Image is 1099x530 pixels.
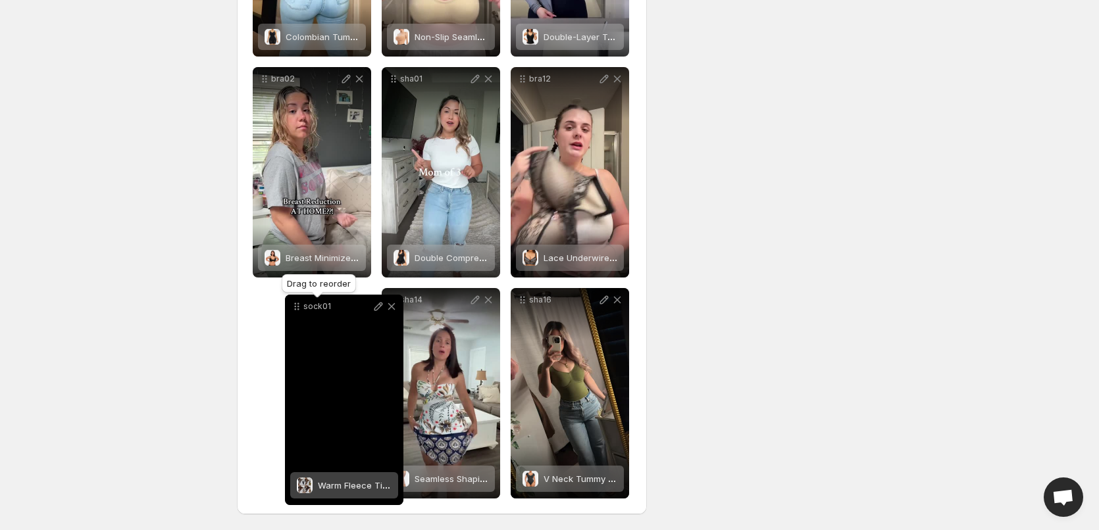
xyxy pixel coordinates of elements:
[318,480,580,491] span: Warm Fleece Tights Slim Fit Tummy Control For Every Skin Tone
[303,301,372,312] p: sock01
[511,67,629,277] div: bra12Lace Underwire Padded Push Up BraLace Underwire Padded Push Up Bra
[400,295,469,305] p: sha14
[415,32,627,42] span: Non-Slip Seamless Wirefree Strapless Bandeau Bra
[382,288,500,498] div: sha14Seamless Shaping Shorts No Slip Waistband Butt Lift Tummy ControlSeamless Shaping Shorts No ...
[529,74,598,84] p: bra12
[285,295,403,505] div: sock01Warm Fleece Tights Slim Fit Tummy Control For Every Skin ToneWarm Fleece Tights Slim Fit Tu...
[544,32,780,42] span: Double-Layer Tummy Control Waist Shaper Vest With Bra
[286,253,371,263] span: Breast Minimizer Bra
[544,253,697,263] span: Lace Underwire Padded Push Up Bra
[286,32,598,42] span: Colombian Tummy Control [MEDICAL_DATA] Full Body Faja – Medical-Grade
[415,253,750,263] span: Double Compression Colombian [MEDICAL_DATA] Full Body Faja - Medical-Grade
[382,67,500,277] div: sha01Double Compression Colombian Postpartum Full Body Faja - Medical-GradeDouble Compression Col...
[415,473,695,484] span: Seamless Shaping Shorts No Slip Waistband Butt Lift Tummy Control
[253,67,371,277] div: bra02Breast Minimizer BraBreast Minimizer Bra
[1044,477,1083,517] div: Open chat
[400,74,469,84] p: sha01
[271,74,340,84] p: bra02
[511,288,629,498] div: sha16V Neck Tummy Control Seamless ShapewearV Neck Tummy Control Seamless Shapewear
[529,295,598,305] p: sha16
[544,473,730,484] span: V Neck Tummy Control Seamless Shapewear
